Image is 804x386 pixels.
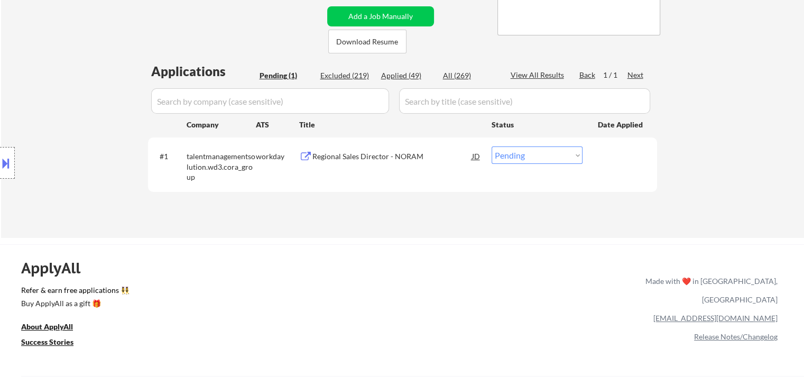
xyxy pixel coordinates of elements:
div: Made with ❤️ in [GEOGRAPHIC_DATA], [GEOGRAPHIC_DATA] [641,272,778,309]
div: Regional Sales Director - NORAM [312,151,472,162]
div: Company [187,120,256,130]
div: Applied (49) [381,70,434,81]
div: Applications [151,65,256,78]
a: Success Stories [21,336,88,350]
button: Download Resume [328,30,406,53]
a: About ApplyAll [21,321,88,334]
u: Success Stories [21,337,73,346]
div: Date Applied [598,120,644,130]
u: About ApplyAll [21,322,73,331]
div: Next [627,70,644,80]
div: Excluded (219) [320,70,373,81]
div: Title [299,120,482,130]
input: Search by company (case sensitive) [151,88,389,114]
div: All (269) [443,70,496,81]
div: 1 / 1 [603,70,627,80]
div: ATS [256,120,299,130]
a: [EMAIL_ADDRESS][DOMAIN_NAME] [653,314,778,323]
div: talentmanagementsolution.wd3.cora_group [187,151,256,182]
input: Search by title (case sensitive) [399,88,650,114]
div: Pending (1) [260,70,312,81]
div: workday [256,151,299,162]
div: JD [471,146,482,166]
div: Buy ApplyAll as a gift 🎁 [21,300,127,307]
div: Back [579,70,596,80]
a: Release Notes/Changelog [694,332,778,341]
a: Buy ApplyAll as a gift 🎁 [21,298,127,311]
div: Status [492,115,583,134]
button: Add a Job Manually [327,6,434,26]
div: View All Results [511,70,567,80]
a: Refer & earn free applications 👯‍♀️ [21,287,424,298]
div: ApplyAll [21,259,93,277]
